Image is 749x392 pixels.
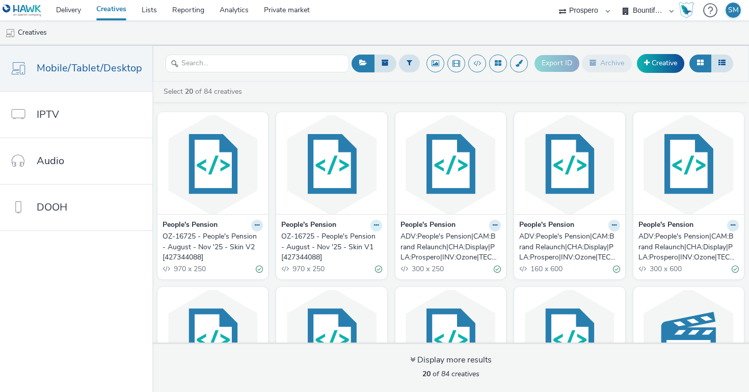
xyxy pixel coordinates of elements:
[5,28,15,38] img: mobile
[279,290,384,389] img: ADV:People's Pension|CAM:Brand Relaunch|CHA:Display|PLA:Prospero|INV:Ozone|TEC:|PHA:August|OBJ:Aw...
[398,290,503,389] img: ADV:People's Pension|CAM:Brand Relaunch|CHA:Display|PLA:Prospero|INV:Ozone|TEC:|PHA:August|OBJ:Aw...
[636,115,741,214] img: ADV:People's Pension|CAM:Brand Relaunch|CHA:Display|PLA:Prospero|INV:Ozone|TEC:|PHA:August|OBJ:Aw...
[638,231,739,263] a: ADV:People's Pension|CAM:Brand Relaunch|CHA:Display|PLA:Prospero|INV:Ozone|TEC:|PHA:August|OBJ:Aw...
[638,220,693,231] strong: People's Pension
[281,231,378,263] div: OZ-16725 - People's Pension - August - Nov '25 - Skin V1 [427344088]
[37,107,59,122] span: IPTV
[400,231,501,263] a: ADV:People's Pension|CAM:Brand Relaunch|CHA:Display|PLA:Prospero|INV:Ozone|TEC:|PHA:August|OBJ:Aw...
[400,220,456,231] strong: People's Pension
[517,290,622,389] img: ADV:People's Pension|CAM:Brand Relaunch|CHA:Display|PLA:Prospero|INV:Ozone|TEC:|PHA:Sept|OBJ:Awar...
[410,354,492,366] div: Display more results
[3,4,42,17] img: undefined Logo
[519,220,574,231] strong: People's Pension
[37,200,67,215] span: DOOH
[163,231,259,263] div: OZ-16725 - People's Pension - August - Nov '25 - Skin V2 [427344088]
[732,264,739,274] div: Valid
[638,231,735,263] div: ADV:People's Pension|CAM:Brand Relaunch|CHA:Display|PLA:Prospero|INV:Ozone|TEC:|PHA:August|OBJ:Aw...
[411,264,444,274] span: 300 x 250
[173,264,206,274] span: 970 x 250
[494,264,501,274] div: Valid
[636,290,741,389] img: ADV:Wren Kitchens|CAM:May|CHA:Video|PLA:Prospero|INV:Hawk|TEC:N/A|PHA:|OBJ:Awareness|BME:PMP|CFO:...
[37,153,64,168] span: Audio
[160,115,265,214] img: OZ-16725 - People's Pension - August - Nov '25 - Skin V2 [427344088] visual
[375,264,382,274] div: Valid
[613,264,620,274] div: Valid
[422,369,479,379] span: of 84 creatives
[679,2,698,18] a: Hawk Academy
[519,231,620,263] a: ADV:People's Pension|CAM:Brand Relaunch|CHA:Display|PLA:Prospero|INV:Ozone|TEC:|PHA:August|OBJ:Aw...
[166,55,349,72] input: Search...
[679,2,694,18] img: Hawk Academy
[279,115,384,214] img: OZ-16725 - People's Pension - August - Nov '25 - Skin V1 [427344088] visual
[711,55,733,72] button: Table
[519,231,616,263] div: ADV:People's Pension|CAM:Brand Relaunch|CHA:Display|PLA:Prospero|INV:Ozone|TEC:|PHA:August|OBJ:Aw...
[517,115,622,214] img: ADV:People's Pension|CAM:Brand Relaunch|CHA:Display|PLA:Prospero|INV:Ozone|TEC:|PHA:August|OBJ:Aw...
[689,55,711,72] button: Grid
[281,220,336,231] strong: People's Pension
[637,54,684,72] a: Creative
[281,231,382,263] a: OZ-16725 - People's Pension - August - Nov '25 - Skin V1 [427344088]
[529,264,563,274] span: 160 x 600
[185,87,193,96] strong: 20
[291,264,325,274] span: 970 x 250
[256,264,263,274] div: Valid
[163,220,218,231] strong: People's Pension
[422,369,431,379] strong: 20
[582,55,632,72] button: Archive
[534,55,579,71] button: Export ID
[163,231,263,263] a: OZ-16725 - People's Pension - August - Nov '25 - Skin V2 [427344088]
[398,115,503,214] img: ADV:People's Pension|CAM:Brand Relaunch|CHA:Display|PLA:Prospero|INV:Ozone|TEC:|PHA:August|OBJ:Aw...
[649,264,682,274] span: 300 x 600
[400,231,497,263] div: ADV:People's Pension|CAM:Brand Relaunch|CHA:Display|PLA:Prospero|INV:Ozone|TEC:|PHA:August|OBJ:Aw...
[163,87,246,96] a: Select of 84 creatives
[37,61,142,75] span: Mobile/Tablet/Desktop
[728,3,739,18] div: SM
[160,290,265,389] img: ADV:People's Pension|CAM:Brand Relaunch|CHA:Display|PLA:Prospero|INV:Ozone|TEC:|PHA:August|OBJ:Aw...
